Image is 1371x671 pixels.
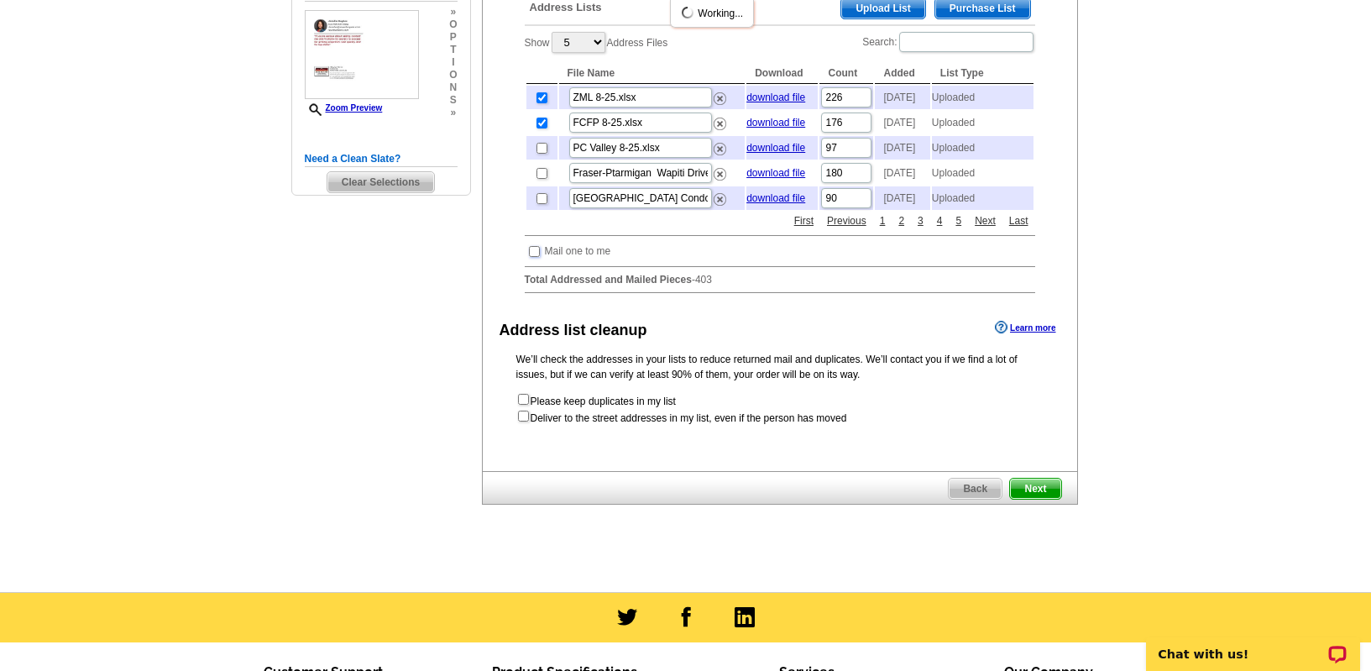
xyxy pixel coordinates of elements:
[951,213,965,228] a: 5
[516,392,1044,426] form: Please keep duplicates in my list Deliver to the street addresses in my list, even if the person ...
[932,111,1033,134] td: Uploaded
[875,161,929,185] td: [DATE]
[875,86,929,109] td: [DATE]
[932,186,1033,210] td: Uploaded
[449,69,457,81] span: o
[933,213,947,228] a: 4
[876,213,890,228] a: 1
[714,118,726,130] img: delete.png
[714,165,726,176] a: Remove this list
[875,111,929,134] td: [DATE]
[500,319,647,342] div: Address list cleanup
[544,243,612,259] td: Mail one to me
[746,167,805,179] a: download file
[949,479,1002,499] span: Back
[305,151,458,167] h5: Need a Clean Slate?
[714,89,726,101] a: Remove this list
[516,352,1044,382] p: We’ll check the addresses in your lists to reduce returned mail and duplicates. We’ll contact you...
[714,193,726,206] img: delete.png
[681,6,694,19] img: loading...
[948,478,1002,500] a: Back
[1135,618,1371,671] iframe: LiveChat chat widget
[714,143,726,155] img: delete.png
[552,32,605,53] select: ShowAddress Files
[305,10,419,99] img: small-thumb.jpg
[862,30,1034,54] label: Search:
[746,92,805,103] a: download file
[932,136,1033,160] td: Uploaded
[995,321,1055,334] a: Learn more
[449,31,457,44] span: p
[823,213,871,228] a: Previous
[875,186,929,210] td: [DATE]
[894,213,908,228] a: 2
[932,63,1033,84] th: List Type
[525,274,692,286] strong: Total Addressed and Mailed Pieces
[746,63,818,84] th: Download
[746,142,805,154] a: download file
[449,94,457,107] span: s
[714,190,726,202] a: Remove this list
[932,86,1033,109] td: Uploaded
[819,63,873,84] th: Count
[790,213,818,228] a: First
[449,107,457,119] span: »
[746,117,805,128] a: download file
[449,18,457,31] span: o
[1005,213,1033,228] a: Last
[714,114,726,126] a: Remove this list
[305,103,383,113] a: Zoom Preview
[695,274,712,286] span: 403
[449,56,457,69] span: i
[932,161,1033,185] td: Uploaded
[875,63,929,84] th: Added
[449,6,457,18] span: »
[913,213,928,228] a: 3
[327,172,434,192] span: Clear Selections
[559,63,746,84] th: File Name
[1010,479,1060,499] span: Next
[714,92,726,105] img: delete.png
[899,32,1033,52] input: Search:
[714,139,726,151] a: Remove this list
[525,30,668,55] label: Show Address Files
[971,213,1000,228] a: Next
[449,44,457,56] span: t
[746,192,805,204] a: download file
[449,81,457,94] span: n
[875,136,929,160] td: [DATE]
[714,168,726,181] img: delete.png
